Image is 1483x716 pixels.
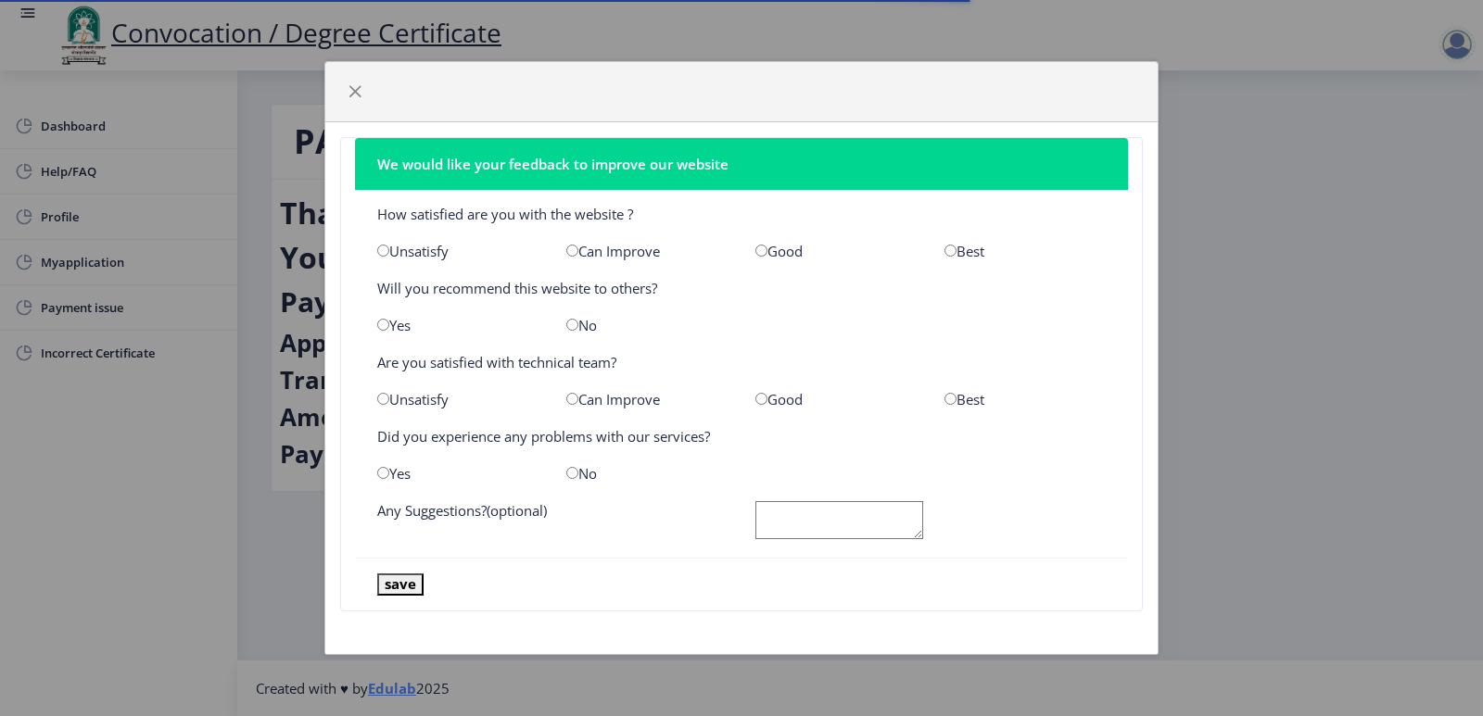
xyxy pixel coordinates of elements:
div: Yes [363,316,552,334]
div: No [552,464,741,483]
div: Best [931,390,1120,408]
div: Any Suggestions?(optional) [363,501,741,543]
div: How satisfied are you with the website ? [363,205,1120,223]
div: Can Improve [552,242,741,260]
div: Best [931,242,1120,260]
div: Unsatisfy [363,242,552,260]
div: Good [741,242,931,260]
div: No [552,316,741,334]
div: Will you recommend this website to others? [363,279,1120,297]
button: save [377,573,424,595]
nb-card-header: We would like your feedback to improve our website [355,138,1128,190]
div: Good [741,390,931,408]
div: Unsatisfy [363,390,552,408]
div: Did you experience any problems with our services? [363,427,1120,446]
div: Can Improve [552,390,741,408]
div: Yes [363,464,552,483]
div: Are you satisfied with technical team? [363,353,1120,371]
